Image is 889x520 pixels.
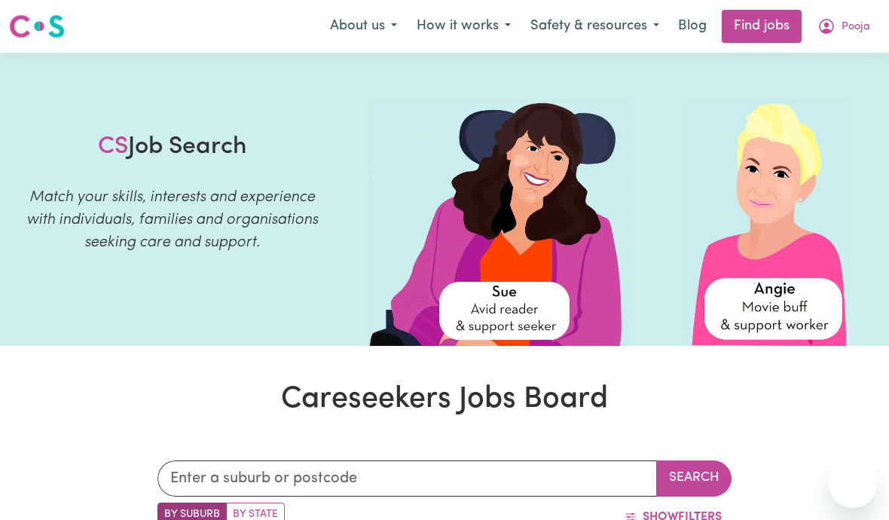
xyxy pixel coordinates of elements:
[656,460,732,497] button: Search
[829,460,877,508] iframe: Button to launch messaging window
[18,186,326,254] p: Match your skills, interests and experience with individuals, families and organisations seeking ...
[98,133,246,161] h1: Job Search
[521,11,669,42] button: Safety & resources
[808,11,880,42] button: My Account
[407,11,521,42] button: How it works
[842,19,870,35] span: Pooja
[98,135,128,159] span: CS
[320,11,407,42] button: About us
[9,9,65,44] a: Careseekers logo
[669,10,716,43] a: Blog
[157,460,658,497] input: Enter a suburb or postcode
[9,13,65,40] img: Careseekers logo
[722,10,802,43] a: Find jobs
